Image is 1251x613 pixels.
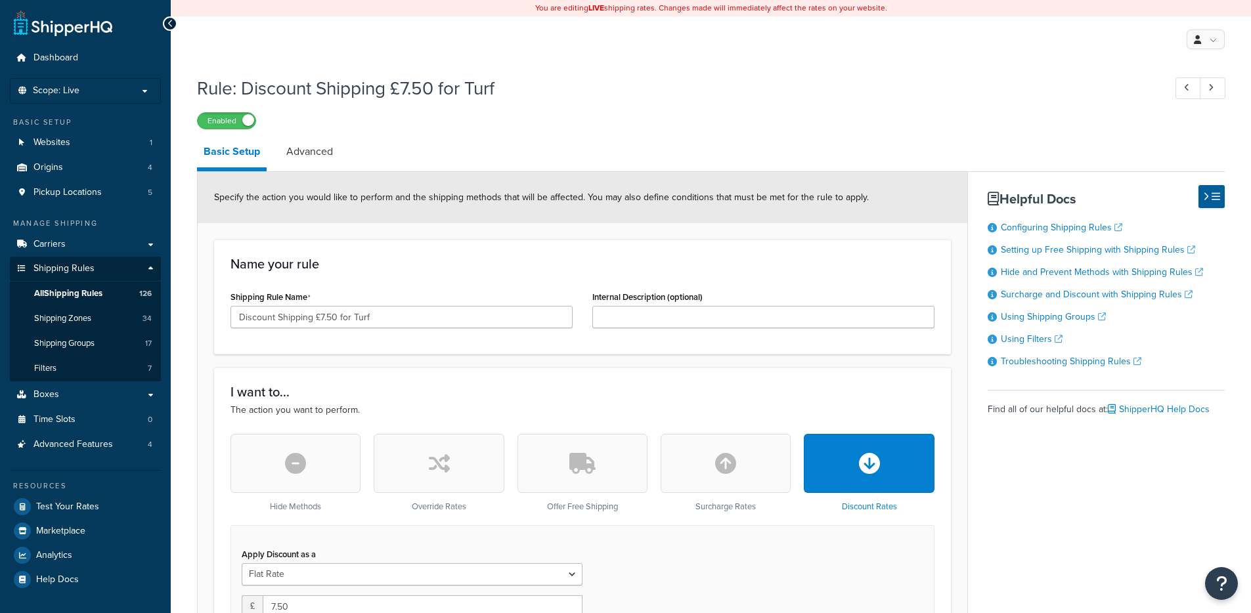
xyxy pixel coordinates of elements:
a: Basic Setup [197,136,267,171]
div: Manage Shipping [10,218,161,229]
span: Shipping Rules [33,263,95,274]
li: Websites [10,131,161,155]
label: Shipping Rule Name [230,292,311,303]
a: Pickup Locations5 [10,180,161,205]
b: LIVE [588,2,604,14]
button: Hide Help Docs [1198,185,1225,208]
div: Hide Methods [230,434,361,512]
a: Test Your Rates [10,495,161,518]
a: Help Docs [10,568,161,591]
label: Enabled [198,113,255,129]
div: Basic Setup [10,117,161,128]
a: Websites1 [10,131,161,155]
span: Test Your Rates [36,501,99,513]
li: Shipping Zones [10,306,161,331]
span: Shipping Groups [34,338,95,349]
a: ShipperHQ Help Docs [1108,402,1210,416]
span: Filters [34,363,56,374]
a: Shipping Rules [10,257,161,281]
a: Time Slots0 [10,408,161,432]
span: Origins [33,162,63,173]
span: Shipping Zones [34,313,91,324]
span: 4 [148,162,152,173]
h3: Name your rule [230,257,934,271]
span: Marketplace [36,526,85,537]
div: Resources [10,480,161,492]
p: The action you want to perform. [230,403,934,417]
li: Shipping Rules [10,257,161,381]
span: 7 [148,363,152,374]
span: Help Docs [36,574,79,585]
span: 126 [139,288,152,299]
span: 5 [148,187,152,198]
a: Shipping Zones34 [10,306,161,331]
span: Websites [33,137,70,148]
h1: Rule: Discount Shipping £7.50 for Turf [197,75,1151,101]
span: Specify the action you would like to perform and the shipping methods that will be affected. You ... [214,190,869,204]
a: Configuring Shipping Rules [1001,221,1122,234]
span: Time Slots [33,414,76,425]
a: Marketplace [10,519,161,543]
li: Advanced Features [10,433,161,457]
a: Advanced [280,136,340,167]
label: Internal Description (optional) [592,292,703,302]
div: Override Rates [374,434,504,512]
a: Using Filters [1001,332,1063,346]
li: Origins [10,156,161,180]
a: Filters7 [10,356,161,381]
span: 4 [148,439,152,450]
li: Time Slots [10,408,161,432]
span: All Shipping Rules [34,288,102,299]
div: Find all of our helpful docs at: [988,390,1225,419]
a: Troubleshooting Shipping Rules [1001,354,1141,368]
button: Open Resource Center [1205,567,1238,600]
span: Advanced Features [33,439,113,450]
a: Analytics [10,543,161,567]
div: Surcharge Rates [661,434,791,512]
a: Surcharge and Discount with Shipping Rules [1001,287,1193,301]
a: Dashboard [10,46,161,70]
span: Scope: Live [33,85,79,96]
label: Apply Discount as a [242,549,316,559]
h3: Helpful Docs [988,192,1225,206]
a: Advanced Features4 [10,433,161,457]
a: Previous Record [1175,77,1201,99]
li: Pickup Locations [10,180,161,205]
span: Boxes [33,389,59,400]
li: Shipping Groups [10,331,161,356]
span: Dashboard [33,53,78,64]
div: Offer Free Shipping [517,434,647,512]
span: 34 [143,313,152,324]
a: Carriers [10,232,161,257]
a: Using Shipping Groups [1001,310,1106,324]
li: Filters [10,356,161,381]
a: Setting up Free Shipping with Shipping Rules [1001,243,1195,257]
a: Origins4 [10,156,161,180]
span: 1 [150,137,152,148]
div: Discount Rates [804,434,934,512]
a: Boxes [10,383,161,407]
span: 0 [148,414,152,425]
a: Shipping Groups17 [10,331,161,356]
span: 17 [145,338,152,349]
span: Analytics [36,550,72,561]
a: Hide and Prevent Methods with Shipping Rules [1001,265,1203,279]
a: AllShipping Rules126 [10,282,161,306]
span: Pickup Locations [33,187,102,198]
a: Next Record [1200,77,1225,99]
h3: I want to... [230,385,934,399]
span: Carriers [33,239,66,250]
